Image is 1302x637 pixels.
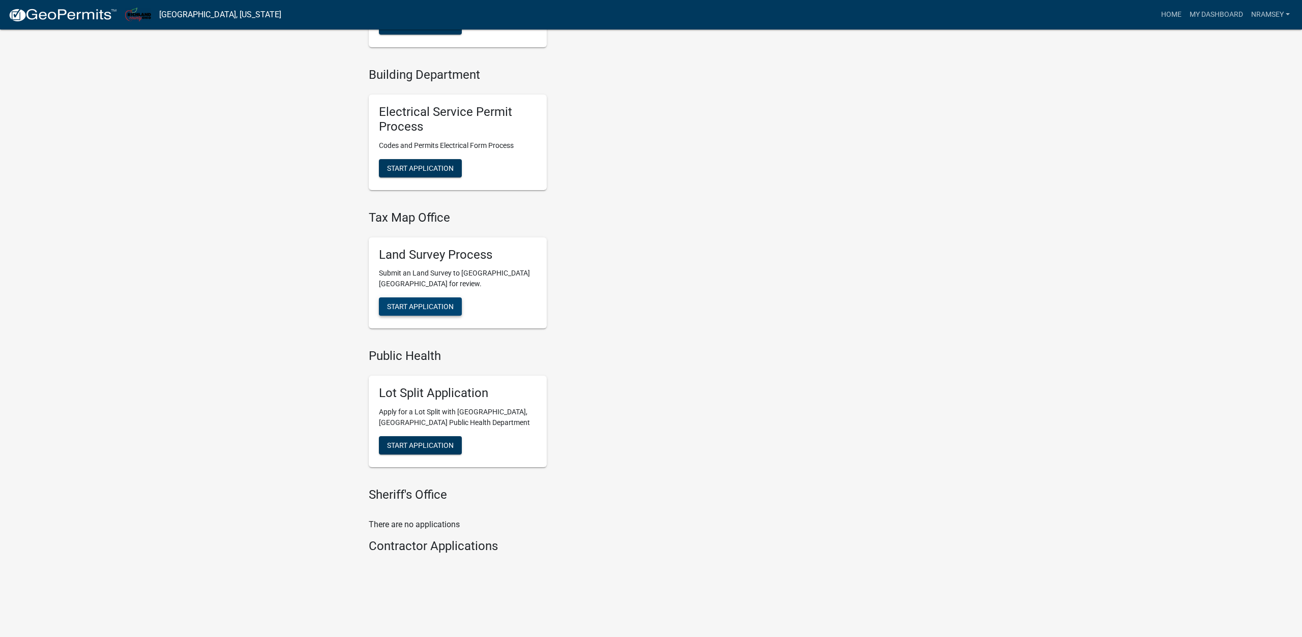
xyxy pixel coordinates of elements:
h4: Tax Map Office [369,210,740,225]
span: Start Application [387,441,454,449]
h5: Land Survey Process [379,248,537,262]
wm-workflow-list-section: Contractor Applications [369,539,740,558]
a: nramsey [1247,5,1294,24]
button: Start Application [379,159,462,177]
h4: Building Department [369,68,740,82]
h4: Sheriff's Office [369,488,740,502]
span: Start Application [387,21,454,29]
a: Home [1157,5,1186,24]
button: Start Application [379,436,462,454]
h4: Public Health [369,349,740,363]
span: Start Application [387,164,454,172]
button: Start Application [379,297,462,316]
img: Richland County, Ohio [125,8,151,21]
a: My Dashboard [1186,5,1247,24]
a: [GEOGRAPHIC_DATA], [US_STATE] [159,6,281,23]
p: Codes and Permits Electrical Form Process [379,140,537,151]
p: Submit an Land Survey to [GEOGRAPHIC_DATA] [GEOGRAPHIC_DATA] for review. [379,268,537,289]
p: There are no applications [369,519,740,531]
h5: Electrical Service Permit Process [379,105,537,134]
span: Start Application [387,302,454,311]
h5: Lot Split Application [379,386,537,401]
p: Apply for a Lot Split with [GEOGRAPHIC_DATA], [GEOGRAPHIC_DATA] Public Health Department [379,407,537,428]
h4: Contractor Applications [369,539,740,554]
